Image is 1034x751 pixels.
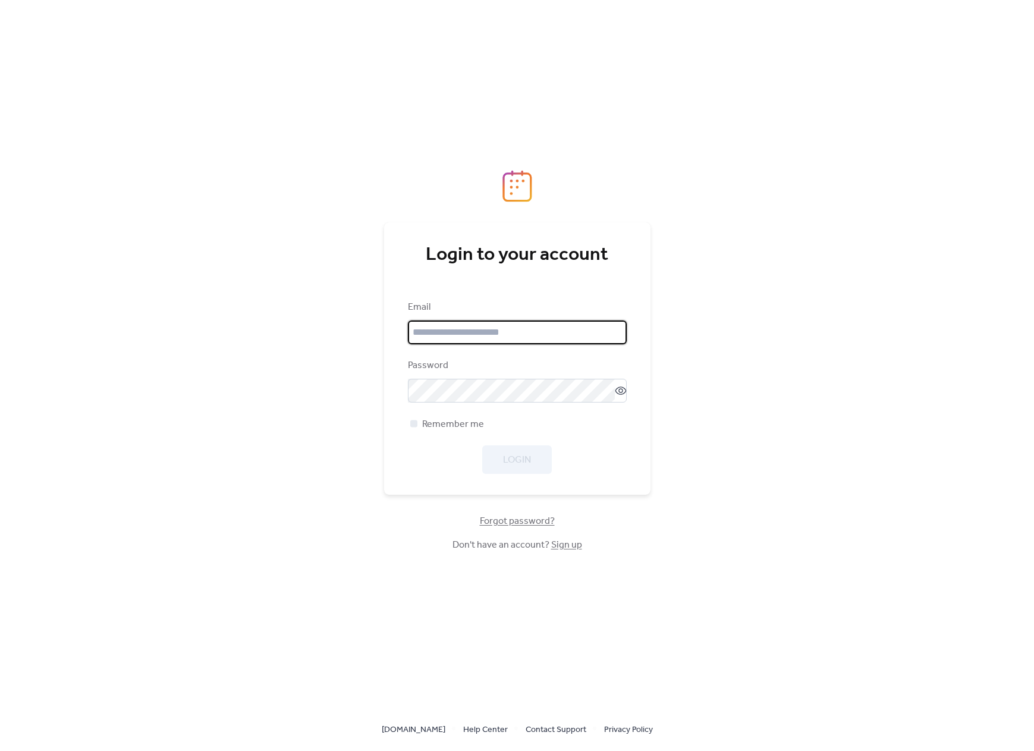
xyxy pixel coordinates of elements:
[480,514,555,529] span: Forgot password?
[382,723,445,737] span: [DOMAIN_NAME]
[422,417,484,432] span: Remember me
[382,722,445,737] a: [DOMAIN_NAME]
[604,723,653,737] span: Privacy Policy
[408,243,627,267] div: Login to your account
[480,518,555,524] a: Forgot password?
[463,723,508,737] span: Help Center
[463,722,508,737] a: Help Center
[526,722,586,737] a: Contact Support
[452,538,582,552] span: Don't have an account?
[526,723,586,737] span: Contact Support
[551,536,582,554] a: Sign up
[408,300,624,315] div: Email
[502,170,532,202] img: logo
[408,359,624,373] div: Password
[604,722,653,737] a: Privacy Policy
